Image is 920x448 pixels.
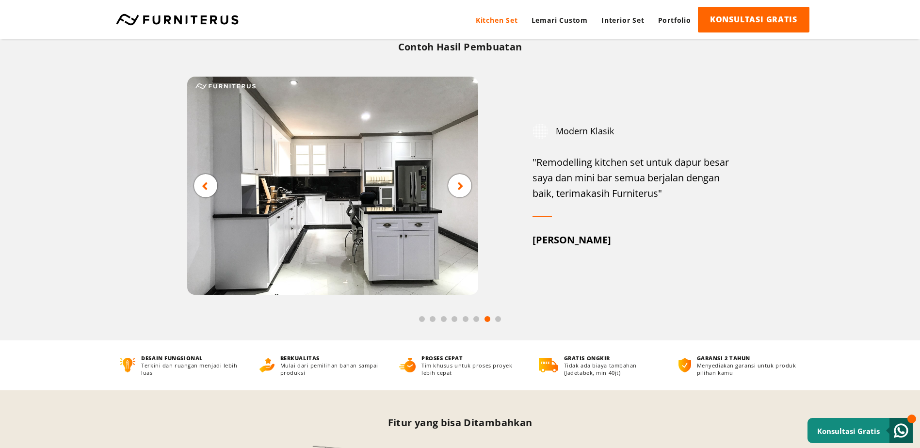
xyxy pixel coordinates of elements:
[421,362,521,376] p: Tim khusus untuk proses proyek lebih cepat
[141,354,241,362] h4: DESAIN FUNGSIONAL
[280,362,381,376] p: Mulai dari pemilihan bahan sampai produksi
[533,155,733,201] div: "Remodelling kitchen set untuk dapur besar saya dan mini bar semua berjalan dengan baik, terimaka...
[697,362,800,376] p: Menyediakan garansi untuk produk pilihan kamu
[533,232,733,248] div: [PERSON_NAME]
[651,7,698,33] a: Portfolio
[421,354,521,362] h4: PROSES CEPAT
[280,354,381,362] h4: BERKUALITAS
[564,354,661,362] h4: GRATIS ONGKIR
[697,354,800,362] h4: GARANSI 2 TAHUN
[525,7,595,33] a: Lemari Custom
[533,124,733,139] div: Modern Klasik
[141,362,241,376] p: Terkini dan ruangan menjadi lebih luas
[807,418,913,443] a: Konsultasi Gratis
[698,7,809,32] a: KONSULTASI GRATIS
[259,358,274,372] img: berkualitas.png
[469,7,525,33] a: Kitchen Set
[564,362,661,376] p: Tidak ada biaya tambahan (Jadetabek, min 40jt)
[161,40,760,53] h2: Contoh Hasil Pembuatan
[120,358,136,372] img: desain-fungsional.png
[161,416,760,429] h2: Fitur yang bisa Ditambahkan
[817,426,880,436] small: Konsultasi Gratis
[539,358,558,372] img: gratis-ongkir.png
[678,358,691,372] img: bergaransi.png
[595,7,651,33] a: Interior Set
